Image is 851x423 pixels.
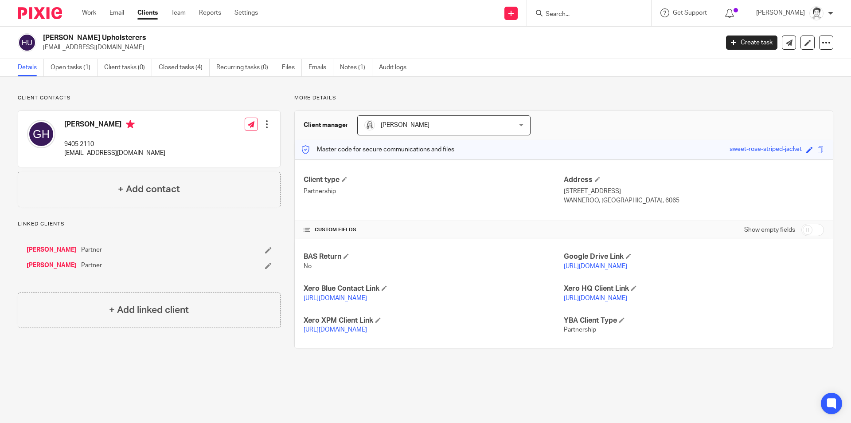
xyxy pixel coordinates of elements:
a: Emails [308,59,333,76]
a: [PERSON_NAME] [27,261,77,270]
h4: YBA Client Type [564,316,824,325]
h4: Client type [304,175,564,185]
a: Details [18,59,44,76]
img: svg%3E [18,33,36,52]
a: Clients [137,8,158,17]
a: [URL][DOMAIN_NAME] [304,327,367,333]
p: [PERSON_NAME] [756,8,805,17]
a: Recurring tasks (0) [216,59,275,76]
i: Primary [126,120,135,129]
h4: [PERSON_NAME] [64,120,165,131]
a: Notes (1) [340,59,372,76]
a: Create task [726,36,777,50]
p: Linked clients [18,221,281,228]
a: [URL][DOMAIN_NAME] [564,263,627,269]
span: No [304,263,312,269]
a: Team [171,8,186,17]
img: Pixie [18,7,62,19]
a: Closed tasks (4) [159,59,210,76]
a: Email [109,8,124,17]
h4: + Add contact [118,182,180,196]
h4: + Add linked client [109,303,189,317]
h4: CUSTOM FIELDS [304,226,564,233]
p: [EMAIL_ADDRESS][DOMAIN_NAME] [43,43,713,52]
a: [URL][DOMAIN_NAME] [304,295,367,301]
p: [STREET_ADDRESS] [564,187,824,196]
img: svg%3E [27,120,55,148]
a: Client tasks (0) [104,59,152,76]
span: Partner [81,245,102,254]
a: Settings [234,8,258,17]
span: Partnership [564,327,596,333]
h2: [PERSON_NAME] Upholsterers [43,33,579,43]
h3: Client manager [304,121,348,130]
a: Audit logs [379,59,413,76]
p: 9405 2110 [64,140,165,149]
h4: Address [564,175,824,185]
h4: Google Drive Link [564,252,824,261]
a: [URL][DOMAIN_NAME] [564,295,627,301]
span: [PERSON_NAME] [381,122,429,128]
span: Partner [81,261,102,270]
h4: Xero HQ Client Link [564,284,824,293]
h4: Xero Blue Contact Link [304,284,564,293]
a: Open tasks (1) [51,59,98,76]
a: Files [282,59,302,76]
input: Search [545,11,625,19]
a: Reports [199,8,221,17]
p: Master code for secure communications and files [301,145,454,154]
label: Show empty fields [744,225,795,234]
p: Partnership [304,187,564,196]
h4: BAS Return [304,252,564,261]
p: WANNEROO, [GEOGRAPHIC_DATA], 6065 [564,196,824,205]
p: Client contacts [18,95,281,102]
p: [EMAIL_ADDRESS][DOMAIN_NAME] [64,149,165,158]
a: Work [82,8,96,17]
h4: Xero XPM Client Link [304,316,564,325]
div: sweet-rose-striped-jacket [730,145,802,155]
p: More details [294,95,833,102]
span: Get Support [673,10,707,16]
a: [PERSON_NAME] [27,245,77,254]
img: Julie%20Wainwright.jpg [809,6,824,20]
img: Eleanor%20Shakeshaft.jpg [364,120,375,130]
